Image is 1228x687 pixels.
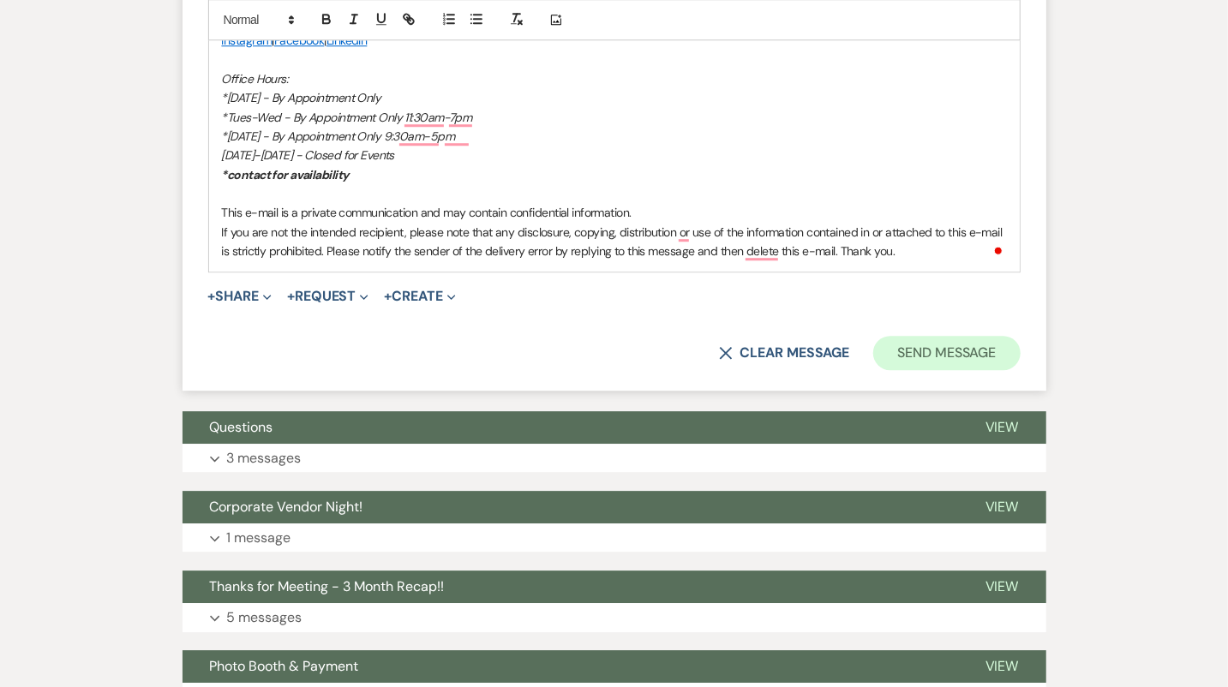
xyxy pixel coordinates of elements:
[227,606,303,629] p: 5 messages
[287,290,368,303] button: Request
[326,33,368,48] a: LinkedIn
[222,167,349,182] em: *contact for availability
[384,290,392,303] span: +
[274,33,325,48] a: Facebook
[222,71,289,87] em: Office Hours:
[183,491,958,523] button: Corporate Vendor Night!
[222,203,1007,222] p: This e-mail is a private communication and may contain confidential information.
[958,571,1046,603] button: View
[985,498,1019,516] span: View
[287,290,295,303] span: +
[958,411,1046,444] button: View
[210,498,363,516] span: Corporate Vendor Night!
[222,110,472,125] em: *Tues-Wed - By Appointment Only 11:30am-7pm
[222,147,395,163] em: [DATE]-[DATE] - Closed for Events
[208,290,273,303] button: Share
[719,346,849,360] button: Clear message
[985,418,1019,436] span: View
[183,603,1046,632] button: 5 messages
[183,411,958,444] button: Questions
[222,90,381,105] em: *[DATE] - By Appointment Only
[210,418,273,436] span: Questions
[183,444,1046,473] button: 3 messages
[208,290,216,303] span: +
[222,223,1007,261] p: If you are not the intended recipient, please note that any disclosure, copying, distribution or ...
[985,657,1019,675] span: View
[222,128,455,144] em: *[DATE] - By Appointment Only 9:30am-5pm
[227,447,302,469] p: 3 messages
[985,577,1019,595] span: View
[210,657,359,675] span: Photo Booth & Payment
[183,523,1046,553] button: 1 message
[210,577,445,595] span: Thanks for Meeting - 3 Month Recap!!
[183,571,958,603] button: Thanks for Meeting - 3 Month Recap!!
[183,650,958,683] button: Photo Booth & Payment
[227,527,291,549] p: 1 message
[958,650,1046,683] button: View
[958,491,1046,523] button: View
[873,336,1020,370] button: Send Message
[384,290,455,303] button: Create
[222,33,273,48] a: Instagram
